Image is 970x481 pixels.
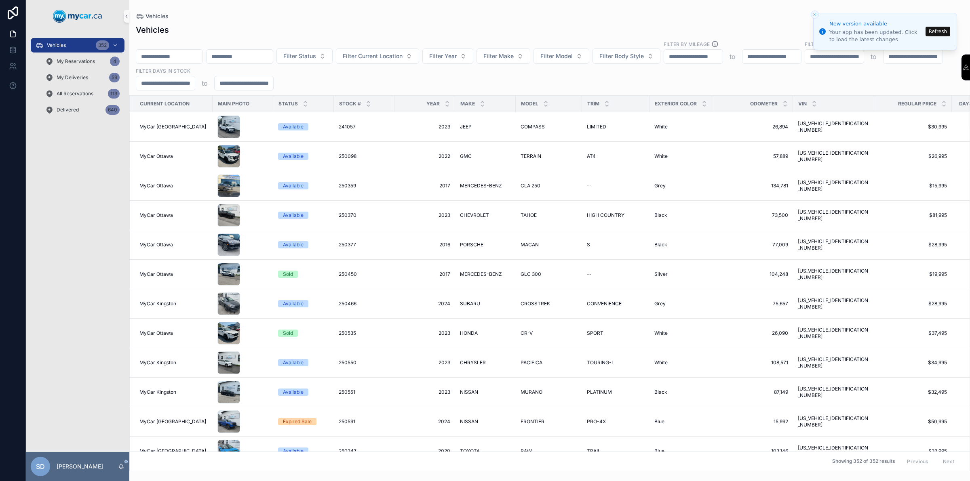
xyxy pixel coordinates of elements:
span: HIGH COUNTRY [587,212,624,218]
span: [US_VEHICLE_IDENTIFICATION_NUMBER] [798,120,869,133]
div: Available [283,447,304,455]
span: [US_VEHICLE_IDENTIFICATION_NUMBER] [798,356,869,369]
span: GLC 300 [521,271,541,277]
label: Filter By Mileage [664,40,710,48]
a: 2024 [399,418,450,425]
a: MURANO [521,389,577,395]
a: Sold [278,330,329,337]
div: Available [283,300,304,307]
a: MERCEDES-BENZ [460,183,511,189]
span: MyCar Ottawa [139,153,173,160]
span: 250591 [339,418,355,425]
a: Available [278,212,329,219]
a: 75,657 [717,300,788,307]
span: $15,995 [879,183,947,189]
a: 57,889 [717,153,788,160]
a: MyCar [GEOGRAPHIC_DATA] [139,418,208,425]
a: Silver [654,271,707,277]
span: Blue [654,418,664,425]
span: My Reservations [57,58,95,65]
a: SPORT [587,330,645,336]
a: 103,146 [717,448,788,454]
a: MyCar Ottawa [139,153,208,160]
a: Available [278,359,329,366]
span: 2024 [399,300,450,307]
a: 87,149 [717,389,788,395]
button: Close toast [811,11,819,19]
a: Grey [654,183,707,189]
a: 250098 [339,153,390,160]
div: Available [283,389,304,396]
a: 250370 [339,212,390,218]
span: JEEP [460,124,472,130]
div: Available [283,182,304,189]
span: MyCar Kingston [139,359,176,366]
a: JEEP [460,124,511,130]
a: 2023 [399,389,450,395]
div: 640 [105,105,120,115]
a: MyCar Ottawa [139,271,208,277]
a: [US_VEHICLE_IDENTIFICATION_NUMBER] [798,297,869,310]
a: Vehicles [136,12,169,20]
a: 77,009 [717,242,788,248]
a: $32,995 [879,448,947,454]
a: MyCar Ottawa [139,330,208,336]
span: Filter Status [283,52,316,60]
span: 241057 [339,124,356,130]
a: Available [278,389,329,396]
a: [US_VEHICLE_IDENTIFICATION_NUMBER] [798,445,869,458]
div: 113 [108,89,120,99]
span: Filter Year [429,52,457,60]
span: $81,995 [879,212,947,218]
a: PRO-4X [587,418,645,425]
a: Sold [278,271,329,278]
span: 250347 [339,448,356,454]
a: Grey [654,300,707,307]
span: Filter Current Location [343,52,403,60]
a: 250551 [339,389,390,395]
a: My Reservations4 [40,54,124,69]
a: $26,995 [879,153,947,160]
span: [US_VEHICLE_IDENTIFICATION_NUMBER] [798,386,869,399]
span: SPORT [587,330,603,336]
a: [US_VEHICLE_IDENTIFICATION_NUMBER] [798,268,869,281]
a: -- [587,183,645,189]
span: Delivered [57,107,79,113]
span: Silver [654,271,668,277]
span: Vehicles [47,42,66,48]
a: Available [278,153,329,160]
span: MACAN [521,242,539,248]
a: 250359 [339,183,390,189]
span: Filter Make [483,52,514,60]
a: [US_VEHICLE_IDENTIFICATION_NUMBER] [798,150,869,163]
span: Filter Model [540,52,573,60]
a: All Reservations113 [40,86,124,101]
a: GMC [460,153,511,160]
a: MyCar [GEOGRAPHIC_DATA] [139,124,208,130]
a: TERRAIN [521,153,577,160]
a: TOURING-L [587,359,645,366]
span: MERCEDES-BENZ [460,271,502,277]
span: 250550 [339,359,356,366]
span: MyCar [GEOGRAPHIC_DATA] [139,124,206,130]
span: MyCar Ottawa [139,242,173,248]
span: PACIFICA [521,359,542,366]
span: FRONTIER [521,418,544,425]
span: 250551 [339,389,355,395]
div: 59 [109,73,120,82]
span: [US_VEHICLE_IDENTIFICATION_NUMBER] [798,415,869,428]
a: $30,995 [879,124,947,130]
span: TAHOE [521,212,537,218]
span: 2017 [399,183,450,189]
a: 2022 [399,153,450,160]
a: $28,995 [879,242,947,248]
span: 2020 [399,448,450,454]
span: Grey [654,300,666,307]
span: 2023 [399,359,450,366]
span: MyCar Ottawa [139,271,173,277]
